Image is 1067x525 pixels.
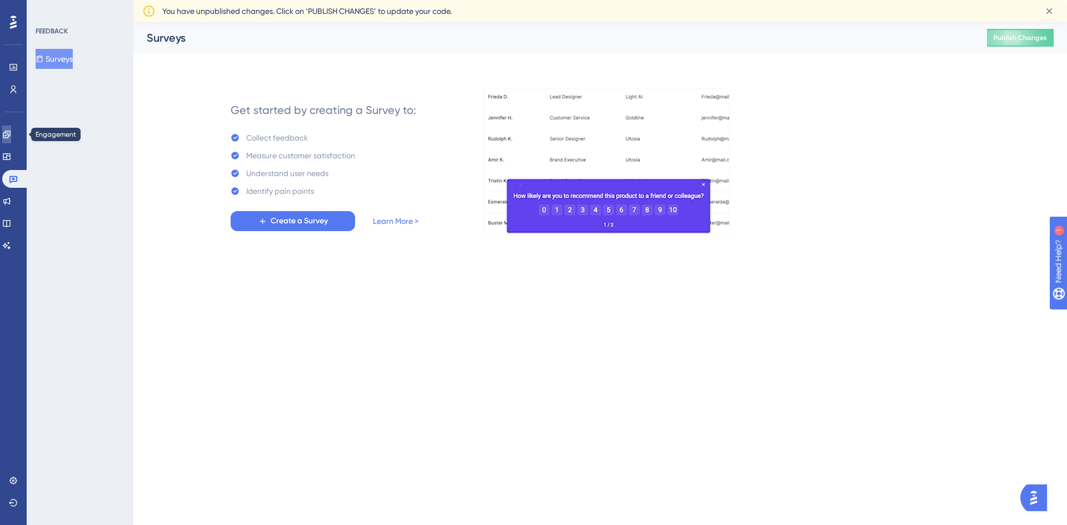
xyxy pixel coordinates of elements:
span: Publish Changes [994,33,1047,42]
div: 1 [77,6,81,14]
div: Measure customer satisfaction [246,149,355,162]
span: Create a Survey [271,214,328,228]
span: You have unpublished changes. Click on ‘PUBLISH CHANGES’ to update your code. [162,4,452,18]
a: Learn More > [373,214,418,228]
button: Create a Survey [231,211,355,231]
div: FEEDBACK [36,27,68,36]
img: b81bf5b5c10d0e3e90f664060979471a.gif [484,88,730,236]
div: Surveys [147,30,959,46]
iframe: UserGuiding AI Assistant Launcher [1020,481,1054,514]
button: Publish Changes [987,29,1054,47]
div: Identify pain points [246,184,314,198]
div: Collect feedback [246,131,308,144]
span: Need Help? [26,3,69,16]
div: Understand user needs [246,167,328,180]
button: Surveys [36,49,73,69]
div: Get started by creating a Survey to: [231,102,416,118]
